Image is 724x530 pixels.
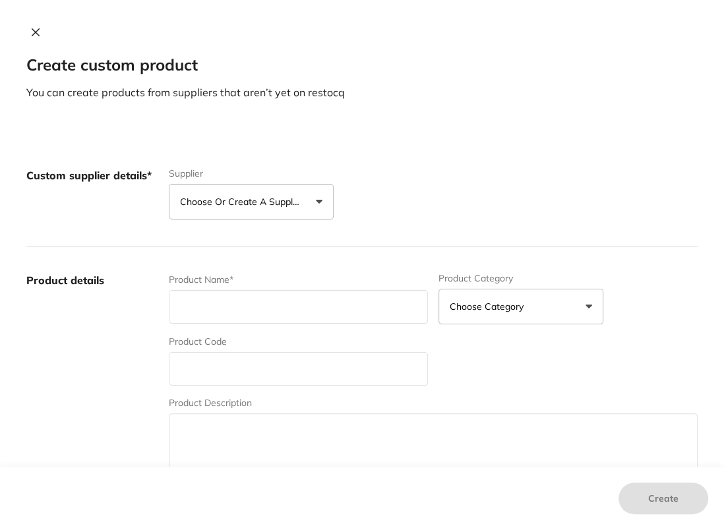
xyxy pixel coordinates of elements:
p: Choose Category [450,300,529,313]
p: You can create products from suppliers that aren’t yet on restocq [26,85,698,100]
label: Product Name* [169,274,233,285]
label: Product details [26,273,158,479]
button: Create [618,483,708,514]
button: Choose Category [438,289,603,324]
p: Choose or create a supplier [180,195,305,208]
label: Supplier [169,168,334,179]
label: Product Code [169,336,227,347]
label: Custom supplier details* [26,168,158,220]
button: Choose or create a supplier [169,184,334,220]
h2: Create custom product [26,56,698,74]
label: Product Description [169,398,252,408]
label: Product Category [438,273,603,283]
